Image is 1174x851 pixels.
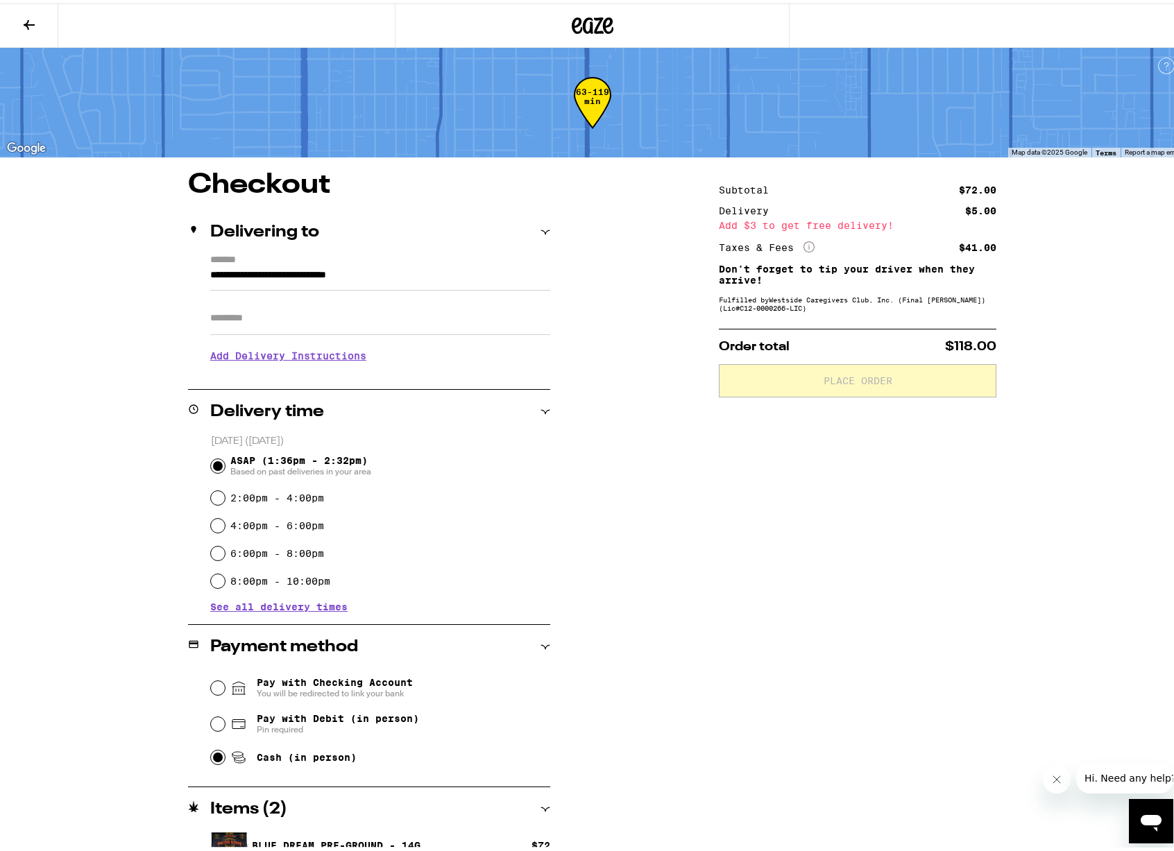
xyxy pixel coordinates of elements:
[1129,796,1173,840] iframe: Button to launch messaging window
[257,673,413,696] span: Pay with Checking Account
[230,463,371,474] span: Based on past deliveries in your area
[3,136,49,154] a: Open this area in Google Maps (opens a new window)
[188,168,550,196] h1: Checkout
[965,203,996,212] div: $5.00
[719,292,996,309] div: Fulfilled by Westside Caregivers Club, Inc. (Final [PERSON_NAME]) (Lic# C12-0000266-LIC )
[719,182,779,191] div: Subtotal
[210,635,358,652] h2: Payment method
[1012,145,1087,153] span: Map data ©2025 Google
[210,368,550,379] p: We'll contact you at [PHONE_NUMBER] when we arrive
[210,798,287,814] h2: Items ( 2 )
[230,489,324,500] label: 2:00pm - 4:00pm
[210,599,348,608] button: See all delivery times
[719,217,996,227] div: Add $3 to get free delivery!
[574,84,611,136] div: 63-119 min
[230,544,324,556] label: 6:00pm - 8:00pm
[252,836,420,848] p: Blue Dream Pre-Ground - 14g
[719,238,815,250] div: Taxes & Fees
[230,572,330,583] label: 8:00pm - 10:00pm
[210,221,319,237] h2: Delivering to
[230,452,371,474] span: ASAP (1:36pm - 2:32pm)
[211,431,550,445] p: [DATE] ([DATE])
[257,710,419,721] span: Pay with Debit (in person)
[959,239,996,249] div: $41.00
[719,203,779,212] div: Delivery
[210,336,550,368] h3: Add Delivery Instructions
[719,361,996,394] button: Place Order
[257,748,357,759] span: Cash (in person)
[959,182,996,191] div: $72.00
[210,400,324,417] h2: Delivery time
[531,836,550,848] div: $ 72
[824,372,892,382] span: Place Order
[945,337,996,350] span: $118.00
[8,10,100,21] span: Hi. Need any help?
[1096,145,1116,153] a: Terms
[230,517,324,528] label: 4:00pm - 6:00pm
[1076,759,1173,790] iframe: Message from company
[257,685,413,696] span: You will be redirected to link your bank
[719,337,790,350] span: Order total
[3,136,49,154] img: Google
[257,721,419,732] span: Pin required
[1043,762,1071,790] iframe: Close message
[719,260,996,282] p: Don't forget to tip your driver when they arrive!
